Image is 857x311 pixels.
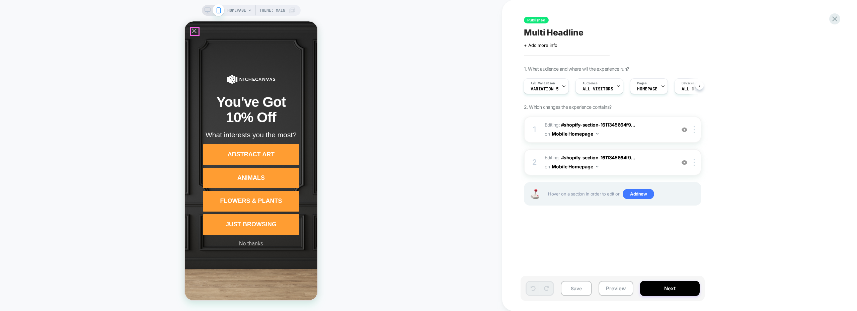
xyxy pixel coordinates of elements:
[42,54,91,62] img: Logo
[599,281,633,296] button: Preview
[637,87,657,91] span: HOMEPAGE
[582,87,613,91] span: All Visitors
[528,189,541,199] img: Joystick
[682,81,695,86] span: Devices
[552,162,599,171] button: Mobile Homepage
[32,88,101,104] p: 10% Off
[259,5,285,16] span: Theme: MAIN
[545,153,672,171] span: Editing :
[637,81,646,86] span: Pages
[32,73,101,88] p: You've Got
[552,129,599,139] button: Mobile Homepage
[545,121,672,139] span: Editing :
[545,130,550,138] span: on
[227,5,246,16] span: HOMEPAGE
[531,123,538,136] div: 1
[596,166,599,167] img: down arrow
[21,109,112,118] p: What interests you the most?
[596,133,599,135] img: down arrow
[561,281,592,296] button: Save
[623,189,654,200] span: Add new
[531,156,538,169] div: 2
[524,27,583,37] span: Multi Headline
[524,17,549,23] span: Published
[5,5,13,13] div: Close popup
[545,162,550,171] span: on
[18,193,114,214] button: Just browsing
[548,189,697,200] span: Hover on a section in order to edit or
[694,126,695,133] img: close
[18,123,114,144] button: Abstract Art
[640,281,700,296] button: Next
[582,81,598,86] span: Audience
[524,104,611,110] span: 2. Which changes the experience contains?
[18,169,114,190] button: Flowers & Plants
[561,122,635,128] span: #shopify-section-1611345664f9...
[682,87,709,91] span: ALL DEVICES
[531,81,555,86] span: A/B Variation
[524,43,557,48] span: + Add more info
[524,66,629,72] span: 1. What audience and where will the experience run?
[694,159,695,166] img: close
[682,127,687,133] img: crossed eye
[18,146,114,167] button: Animals
[682,160,687,165] img: crossed eye
[531,87,558,91] span: Variation 5
[561,155,635,160] span: #shopify-section-1611345664f9...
